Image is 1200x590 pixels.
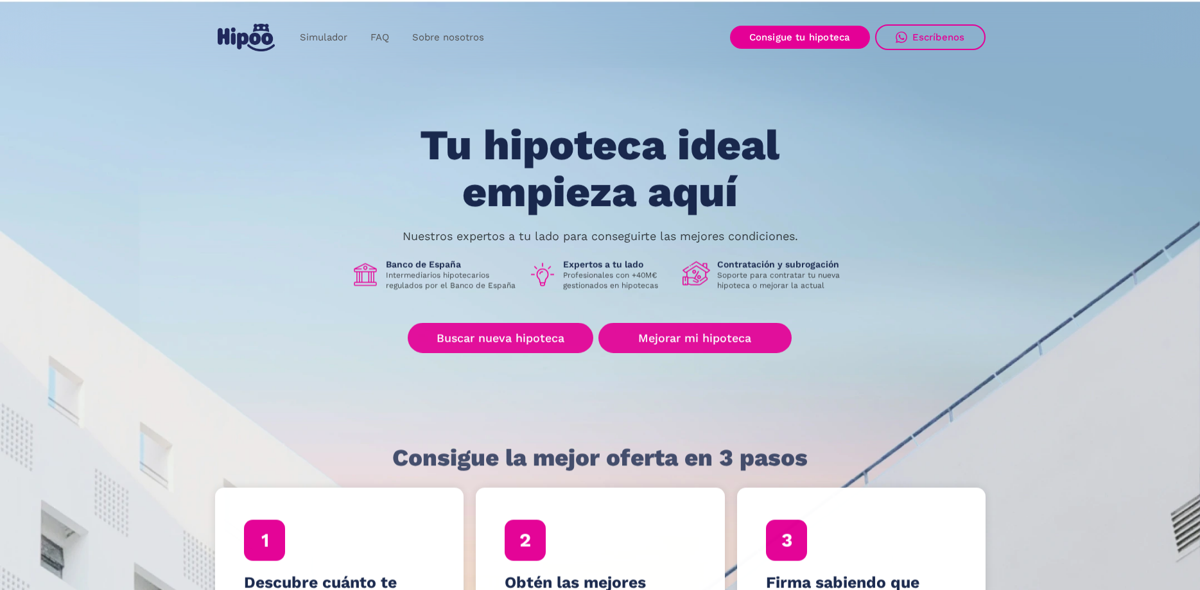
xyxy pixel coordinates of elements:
h1: Tu hipoteca ideal empieza aquí [356,123,843,216]
a: Buscar nueva hipoteca [408,323,593,353]
h1: Consigue la mejor oferta en 3 pasos [392,445,808,471]
h1: Expertos a tu lado [563,259,672,270]
h1: Banco de España [386,259,518,270]
p: Profesionales con +40M€ gestionados en hipotecas [563,270,672,291]
p: Nuestros expertos a tu lado para conseguirte las mejores condiciones. [403,231,798,241]
a: Mejorar mi hipoteca [598,323,792,353]
a: Simulador [288,25,359,50]
p: Soporte para contratar tu nueva hipoteca o mejorar la actual [717,270,849,291]
p: Intermediarios hipotecarios regulados por el Banco de España [386,270,518,291]
h1: Contratación y subrogación [717,259,849,270]
div: Escríbenos [912,31,965,43]
a: Sobre nosotros [401,25,496,50]
a: Consigue tu hipoteca [730,26,870,49]
a: home [215,19,278,56]
a: FAQ [359,25,401,50]
a: Escríbenos [875,24,986,50]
